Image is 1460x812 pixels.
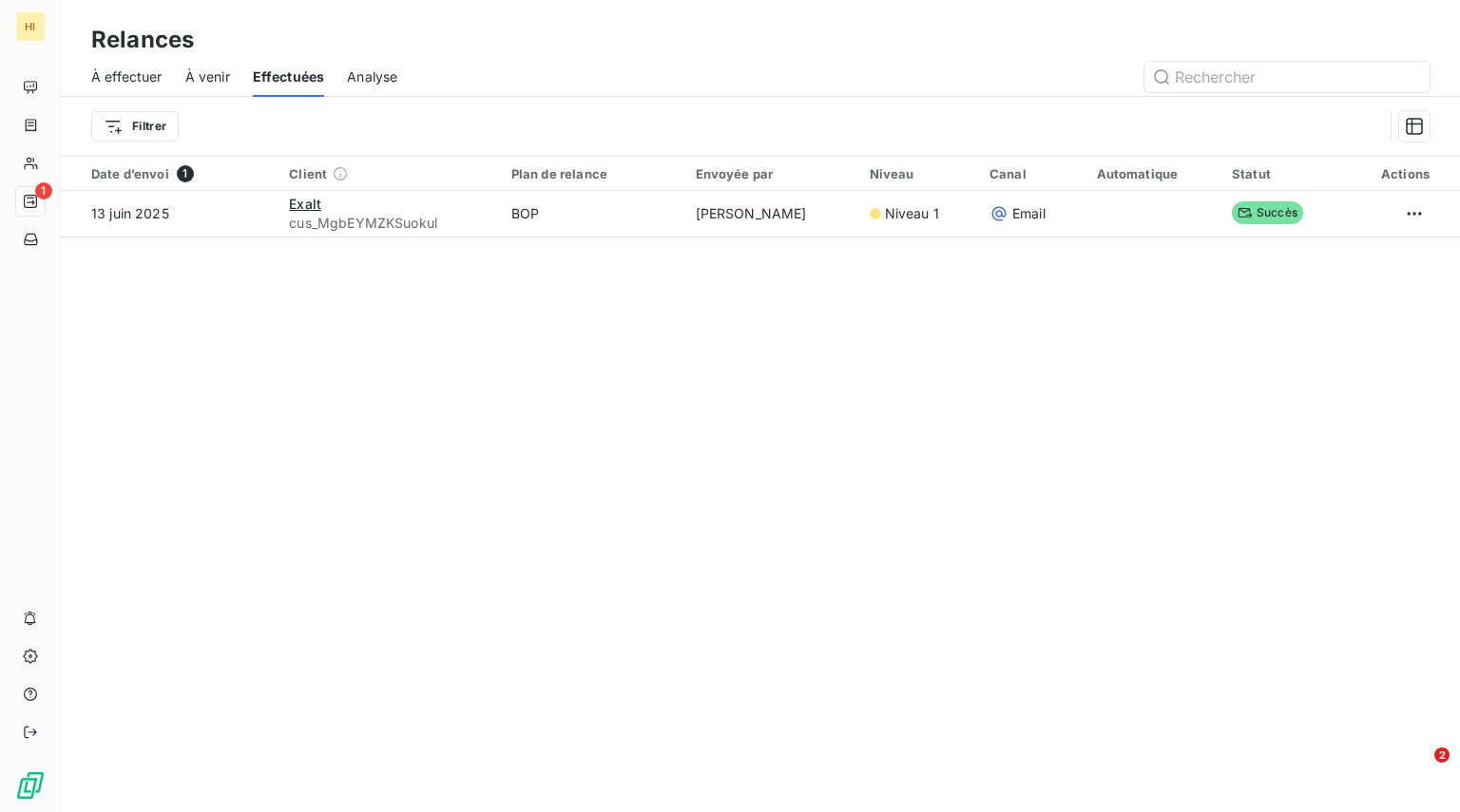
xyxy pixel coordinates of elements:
[91,111,179,142] button: Filtrer
[347,67,397,86] span: Analyse
[870,166,967,181] div: Niveau
[253,67,325,86] span: Effectuées
[177,165,194,182] span: 1
[15,186,45,217] a: 1
[500,191,684,236] td: BOP
[1097,166,1209,181] div: Automatique
[1144,62,1430,92] input: Rechercher
[91,165,266,182] div: Date d’envoi
[15,770,46,801] img: Logo LeanPay
[91,23,194,57] h3: Relances
[1232,201,1303,224] span: Succès
[289,214,488,233] span: cus_MgbEYMZKSuokul
[684,191,858,236] td: [PERSON_NAME]
[185,67,230,86] span: À venir
[1354,166,1430,181] div: Actions
[91,67,163,86] span: À effectuer
[35,182,52,199] span: 1
[289,196,321,212] span: Exalt
[1434,747,1450,763] span: 2
[885,204,939,223] span: Niveau 1
[696,166,847,181] div: Envoyée par
[989,166,1074,181] div: Canal
[15,11,46,42] div: HI
[1395,747,1441,793] iframe: Intercom live chat
[1012,204,1046,223] span: Email
[289,166,327,181] span: Client
[1232,166,1331,181] div: Statut
[511,166,673,181] div: Plan de relance
[61,191,278,236] td: 13 juin 2025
